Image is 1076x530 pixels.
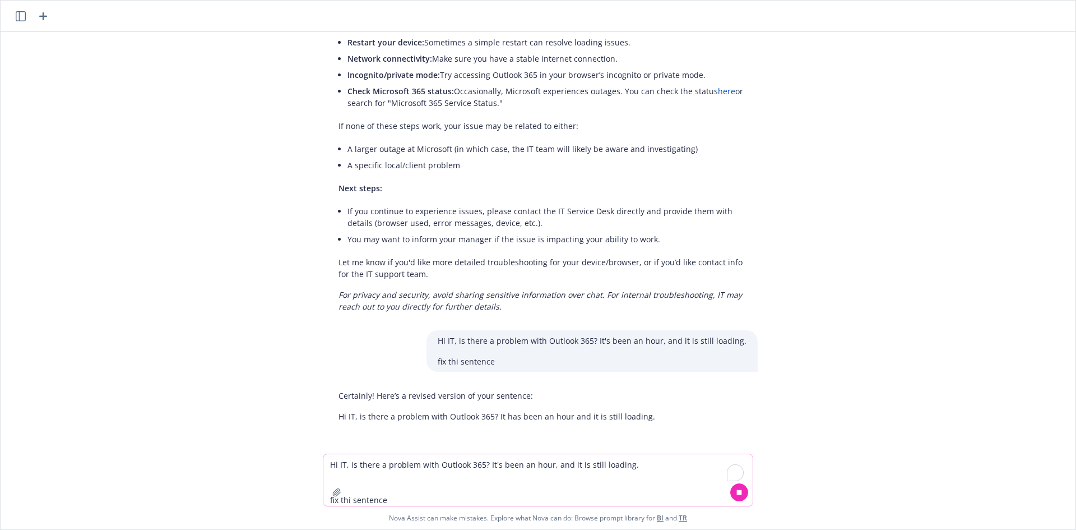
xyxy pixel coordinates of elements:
[347,34,746,50] li: Sometimes a simple restart can resolve loading issues.
[347,67,746,83] li: Try accessing Outlook 365 in your browser’s incognito or private mode.
[389,506,687,529] span: Nova Assist can make mistakes. Explore what Nova can do: Browse prompt library for and
[338,411,655,422] p: Hi IT, is there a problem with Outlook 365? It has been an hour and it is still loading.
[347,50,746,67] li: Make sure you have a stable internet connection.
[438,335,746,347] p: Hi IT, is there a problem with Outlook 365? It's been an hour, and it is still loading.
[718,86,735,96] a: here
[347,37,424,48] span: Restart your device:
[338,120,746,132] p: If none of these steps work, your issue may be related to either:
[347,83,746,111] li: Occasionally, Microsoft experiences outages. You can check the status or search for "Microsoft 36...
[338,390,655,402] p: Certainly! Here’s a revised version of your sentence:
[338,289,742,312] em: For privacy and security, avoid sharing sensitive information over chat. For internal troubleshoo...
[338,183,382,193] span: Next steps:
[323,454,753,506] textarea: To enrich screen reader interactions, please activate Accessibility in Grammarly extension settings
[347,53,432,64] span: Network connectivity:
[347,203,746,231] li: If you continue to experience issues, please contact the IT Service Desk directly and provide the...
[347,86,454,96] span: Check Microsoft 365 status:
[347,231,746,247] li: You may want to inform your manager if the issue is impacting your ability to work.
[657,513,664,523] a: BI
[347,141,746,157] li: A larger outage at Microsoft (in which case, the IT team will likely be aware and investigating)
[338,256,746,280] p: Let me know if you'd like more detailed troubleshooting for your device/browser, or if you’d like...
[438,356,746,367] p: fix thi sentence
[347,70,440,80] span: Incognito/private mode:
[679,513,687,523] a: TR
[347,157,746,173] li: A specific local/client problem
